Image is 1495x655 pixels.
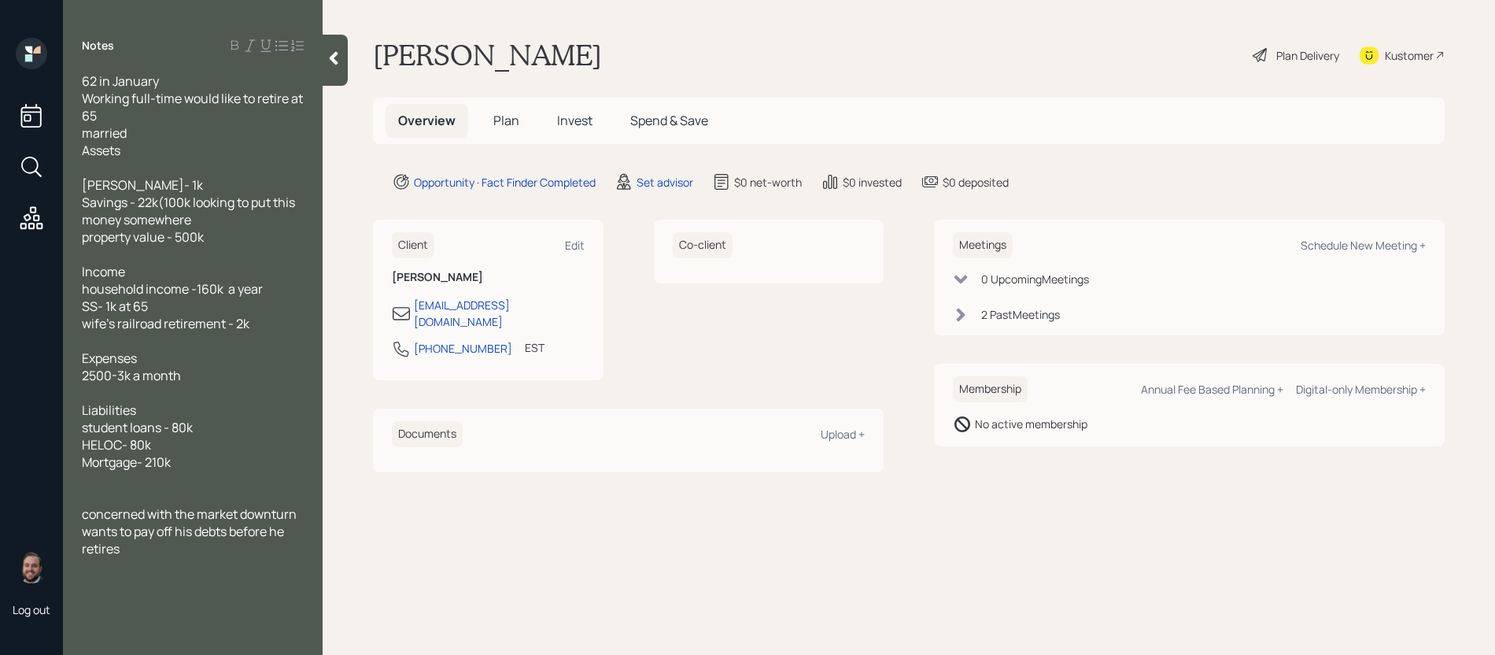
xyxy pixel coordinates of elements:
h6: Meetings [953,232,1013,258]
span: [PERSON_NAME]- 1k Savings - 22k(100k looking to put this money somewhere property value - 500k [82,176,297,246]
div: EST [525,339,544,356]
div: $0 invested [843,174,902,191]
div: 0 Upcoming Meeting s [981,271,1089,287]
div: 2 Past Meeting s [981,306,1060,323]
div: Opportunity · Fact Finder Completed [414,174,596,191]
span: Liabilities student loans - 80k HELOC- 80k Mortgage- 210k [82,402,193,471]
span: 62 in January Working full-time would like to retire at 65 married Assets [82,72,305,159]
div: Annual Fee Based Planning + [1141,382,1283,397]
span: concerned with the market downturn wants to pay off his debts before he retires [82,505,297,557]
img: james-distasi-headshot.png [16,552,47,583]
div: Schedule New Meeting + [1301,238,1426,253]
h6: Co-client [673,232,733,258]
label: Notes [82,38,114,54]
span: Invest [557,112,592,129]
div: Digital-only Membership + [1296,382,1426,397]
div: Plan Delivery [1276,47,1339,64]
div: No active membership [975,416,1087,432]
div: Kustomer [1385,47,1434,64]
div: Set advisor [637,174,693,191]
h6: Documents [392,421,463,447]
span: Spend & Save [630,112,708,129]
h6: [PERSON_NAME] [392,271,585,284]
h6: Membership [953,376,1028,402]
div: $0 net-worth [734,174,802,191]
h6: Client [392,232,434,258]
span: Overview [398,112,456,129]
h1: [PERSON_NAME] [373,38,602,72]
div: Log out [13,602,50,617]
div: Edit [565,238,585,253]
div: [EMAIL_ADDRESS][DOMAIN_NAME] [414,297,585,330]
div: [PHONE_NUMBER] [414,340,512,357]
div: $0 deposited [943,174,1009,191]
span: Expenses 2500-3k a month [82,350,181,384]
span: Plan [493,112,519,129]
div: Upload + [821,427,865,442]
span: Income household income -160k a year SS- 1k at 65 wife's railroad retirement - 2k [82,263,263,332]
